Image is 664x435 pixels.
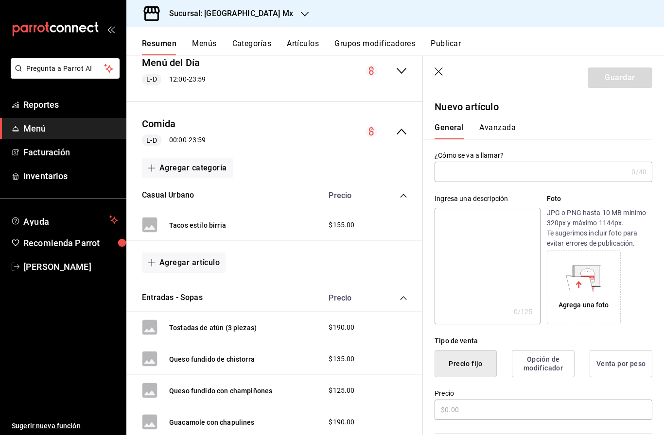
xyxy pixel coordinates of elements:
span: Inventarios [23,169,118,183]
button: Casual Urbano [142,190,194,201]
span: Menú [23,122,118,135]
button: Avanzada [479,123,516,139]
button: Queso fundido con champiñones [169,386,272,396]
div: Tipo de venta [435,336,652,346]
span: $125.00 [329,385,354,396]
p: Foto [547,194,652,204]
button: Menú del Día [142,56,200,70]
button: Guacamole con chapulines [169,418,255,427]
div: 00:00 - 23:59 [142,134,206,146]
button: Opción de modificador [512,350,575,377]
button: Categorías [232,39,272,55]
span: $190.00 [329,322,354,333]
button: Comida [142,117,175,131]
span: Reportes [23,98,118,111]
button: Artículos [287,39,319,55]
button: Pregunta a Parrot AI [11,58,120,79]
div: 12:00 - 23:59 [142,74,206,85]
button: open_drawer_menu [107,25,115,33]
p: JPG o PNG hasta 10 MB mínimo 320px y máximo 1144px. Te sugerimos incluir foto para evitar errores... [547,208,652,249]
span: Recomienda Parrot [23,236,118,250]
button: Entradas - Sopas [142,292,203,303]
span: Sugerir nueva función [12,421,118,431]
div: 0 /40 [631,167,647,177]
label: ¿Cómo se va a llamar? [435,152,652,159]
button: Publicar [431,39,461,55]
button: Grupos modificadores [334,39,415,55]
span: $190.00 [329,417,354,427]
div: Precio [319,293,381,302]
span: [PERSON_NAME] [23,260,118,273]
div: Agrega una foto [559,300,609,310]
span: Ayuda [23,214,105,226]
button: Resumen [142,39,176,55]
div: collapse-menu-row [126,48,423,93]
button: Tacos estilo birria [169,220,226,230]
button: General [435,123,464,139]
span: L-D [142,135,160,146]
span: Facturación [23,146,118,159]
div: collapse-menu-row [126,109,423,154]
a: Pregunta a Parrot AI [7,70,120,81]
button: collapse-category-row [400,192,407,200]
div: Agrega una foto [549,253,618,322]
div: Precio [319,191,381,200]
button: Venta por peso [590,350,652,377]
span: Pregunta a Parrot AI [26,64,105,74]
input: $0.00 [435,400,652,420]
div: navigation tabs [142,39,664,55]
button: Precio fijo [435,350,497,377]
button: Agregar categoría [142,158,233,178]
div: 0 /125 [514,307,533,317]
button: collapse-category-row [400,294,407,302]
span: L-D [142,74,160,84]
span: $135.00 [329,354,354,364]
label: Precio [435,390,652,397]
p: Nuevo artículo [435,100,652,114]
button: Tostadas de atún (3 piezas) [169,323,257,333]
button: Agregar artículo [142,252,226,273]
div: navigation tabs [435,123,641,139]
button: Queso fundido de chistorra [169,354,255,364]
h3: Sucursal: [GEOGRAPHIC_DATA] Mx [161,8,293,19]
span: $155.00 [329,220,354,230]
button: Menús [192,39,216,55]
div: Ingresa una descripción [435,194,540,204]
